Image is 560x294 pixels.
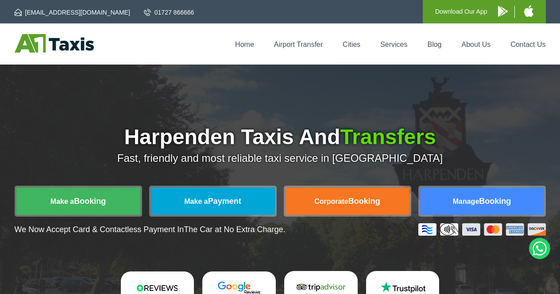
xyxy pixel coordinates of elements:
p: Fast, friendly and most reliable taxi service in [GEOGRAPHIC_DATA] [15,152,546,164]
a: About Us [462,41,491,48]
a: ManageBooking [420,187,544,215]
p: Download Our App [435,6,487,17]
h1: Harpenden Taxis And [15,126,546,148]
a: 01727 866666 [144,8,194,17]
span: The Car at No Extra Charge. [184,225,285,234]
img: Credit And Debit Cards [418,223,546,236]
a: Home [235,41,254,48]
a: Services [380,41,407,48]
a: Airport Transfer [274,41,323,48]
a: Make aBooking [16,187,140,215]
img: A1 Taxis iPhone App [524,5,533,17]
a: Cities [343,41,360,48]
span: Corporate [314,198,348,205]
p: We Now Accept Card & Contactless Payment In [15,225,286,234]
a: Contact Us [510,41,545,48]
a: CorporateBooking [286,187,409,215]
span: Make a [184,198,208,205]
span: Make a [50,198,74,205]
a: Blog [427,41,441,48]
img: Trustpilot [376,281,429,294]
img: A1 Taxis St Albans LTD [15,34,94,53]
img: A1 Taxis Android App [498,6,508,17]
a: [EMAIL_ADDRESS][DOMAIN_NAME] [15,8,130,17]
a: Make aPayment [151,187,275,215]
span: Transfers [340,125,436,149]
img: Tripadvisor [294,281,348,294]
span: Manage [453,198,479,205]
